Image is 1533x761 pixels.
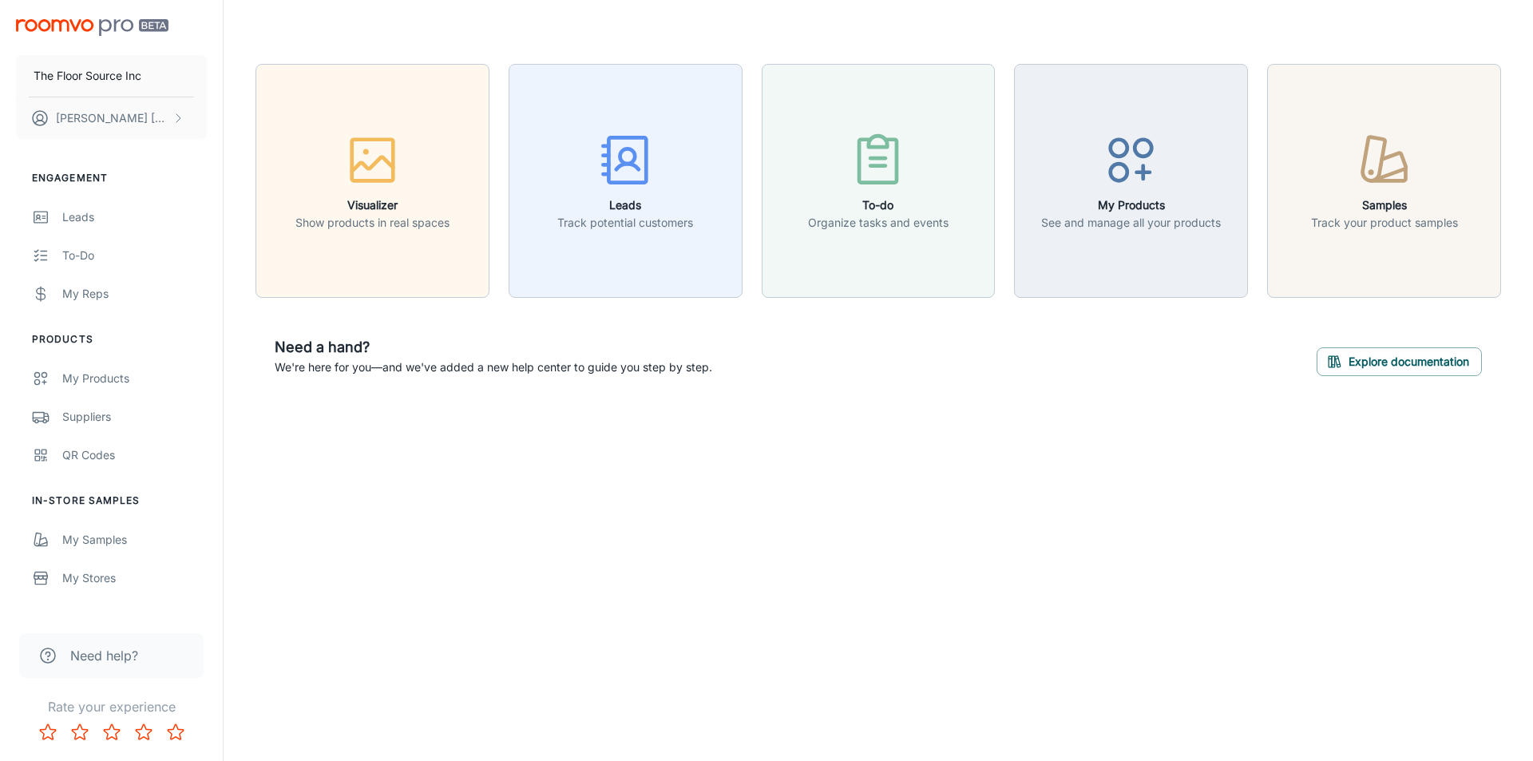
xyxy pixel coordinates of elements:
a: LeadsTrack potential customers [509,172,743,188]
h6: To-do [808,196,949,214]
a: SamplesTrack your product samples [1267,172,1501,188]
div: My Products [62,370,207,387]
div: Leads [62,208,207,226]
button: VisualizerShow products in real spaces [255,64,489,298]
button: My ProductsSee and manage all your products [1014,64,1248,298]
div: To-do [62,247,207,264]
button: Explore documentation [1317,347,1482,376]
button: To-doOrganize tasks and events [762,64,996,298]
button: The Floor Source Inc [16,55,207,97]
div: My Reps [62,285,207,303]
a: To-doOrganize tasks and events [762,172,996,188]
button: [PERSON_NAME] [PERSON_NAME] [16,97,207,139]
h6: Samples [1311,196,1458,214]
div: QR Codes [62,446,207,464]
button: SamplesTrack your product samples [1267,64,1501,298]
h6: Leads [557,196,693,214]
p: [PERSON_NAME] [PERSON_NAME] [56,109,168,127]
button: LeadsTrack potential customers [509,64,743,298]
div: Suppliers [62,408,207,426]
h6: Need a hand? [275,336,712,359]
img: Roomvo PRO Beta [16,19,168,36]
p: Track your product samples [1311,214,1458,232]
a: My ProductsSee and manage all your products [1014,172,1248,188]
p: Organize tasks and events [808,214,949,232]
h6: My Products [1041,196,1221,214]
p: The Floor Source Inc [34,67,141,85]
p: Show products in real spaces [295,214,450,232]
p: See and manage all your products [1041,214,1221,232]
h6: Visualizer [295,196,450,214]
a: Explore documentation [1317,352,1482,368]
p: We're here for you—and we've added a new help center to guide you step by step. [275,359,712,376]
p: Track potential customers [557,214,693,232]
